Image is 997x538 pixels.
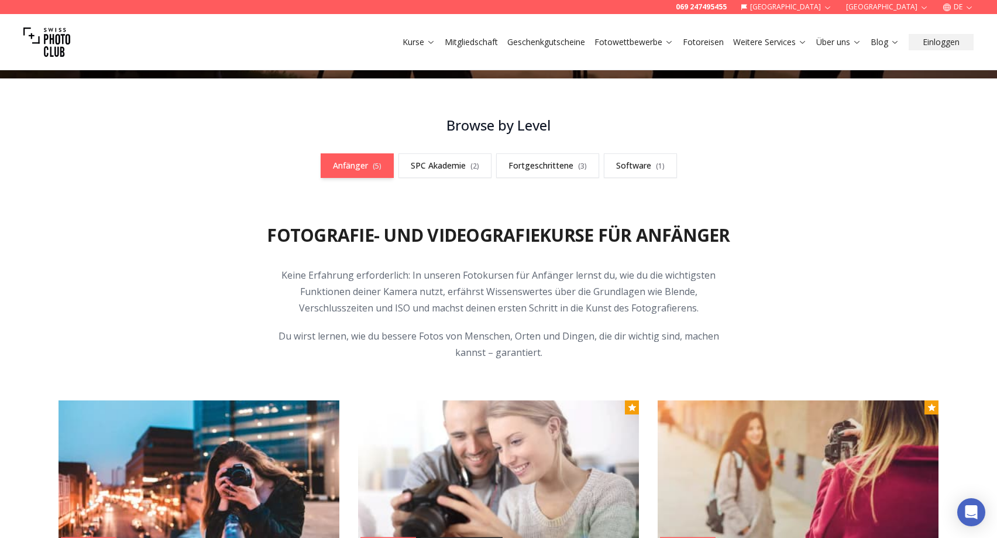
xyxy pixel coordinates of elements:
[321,153,394,178] a: Anfänger(5)
[578,161,587,171] span: ( 3 )
[274,328,723,361] p: Du wirst lernen, wie du bessere Fotos von Menschen, Orten und Dingen, die dir wichtig sind, mache...
[728,34,812,50] button: Weitere Services
[957,498,985,526] div: Open Intercom Messenger
[816,36,861,48] a: Über uns
[909,34,974,50] button: Einloggen
[503,34,590,50] button: Geschenkgutscheine
[373,161,381,171] span: ( 5 )
[812,34,866,50] button: Über uns
[398,34,440,50] button: Kurse
[683,36,724,48] a: Fotoreisen
[398,153,491,178] a: SPC Akademie(2)
[866,34,904,50] button: Blog
[403,36,435,48] a: Kurse
[470,161,479,171] span: ( 2 )
[496,153,599,178] a: Fortgeschrittene(3)
[678,34,728,50] button: Fotoreisen
[440,34,503,50] button: Mitgliedschaft
[507,36,585,48] a: Geschenkgutscheine
[23,19,70,66] img: Swiss photo club
[590,34,678,50] button: Fotowettbewerbe
[871,36,899,48] a: Blog
[676,2,727,12] a: 069 247495455
[733,36,807,48] a: Weitere Services
[656,161,665,171] span: ( 1 )
[267,225,730,246] h2: Fotografie- und Videografiekurse für Anfänger
[604,153,677,178] a: Software(1)
[445,36,498,48] a: Mitgliedschaft
[274,267,723,316] p: Keine Erfahrung erforderlich: In unseren Fotokursen für Anfänger lernst du, wie du die wichtigste...
[208,116,789,135] h3: Browse by Level
[594,36,673,48] a: Fotowettbewerbe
